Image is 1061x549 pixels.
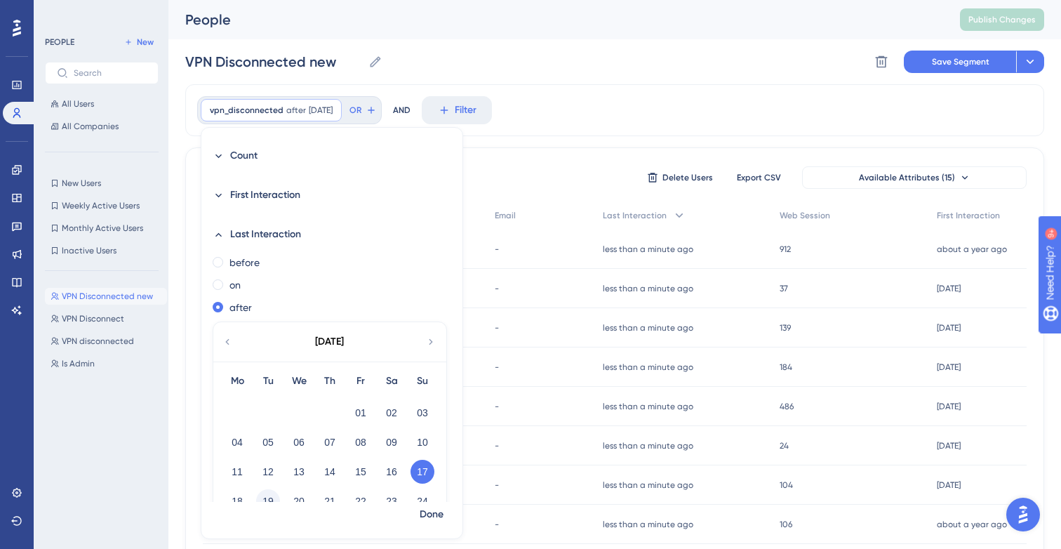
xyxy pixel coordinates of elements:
span: 106 [780,519,792,530]
span: OR [349,105,361,116]
span: Monthly Active Users [62,223,143,234]
button: Export CSV [723,166,794,189]
span: - [495,283,499,294]
button: 09 [380,430,403,454]
button: 04 [225,430,249,454]
span: All Users [62,98,94,110]
time: less than a minute ago [603,284,693,293]
button: Filter [422,96,492,124]
time: less than a minute ago [603,520,693,529]
div: Mo [222,373,253,390]
time: about a year ago [937,520,1007,529]
span: VPN Disconnect [62,313,124,324]
button: 13 [287,460,311,484]
span: Done [420,506,443,523]
button: VPN Disconnected new [45,288,167,305]
time: less than a minute ago [603,480,693,490]
button: Done [412,502,451,527]
div: Th [314,373,345,390]
time: less than a minute ago [603,402,693,411]
button: VPN disconnected [45,333,167,350]
span: - [495,244,499,255]
span: VPN Disconnected new [62,291,153,302]
label: before [229,254,260,271]
span: 912 [780,244,791,255]
span: - [495,322,499,333]
button: Inactive Users [45,242,159,259]
div: PEOPLE [45,37,74,48]
span: - [495,362,499,373]
div: Sa [376,373,407,390]
span: - [495,440,499,451]
span: - [495,479,499,491]
button: 05 [256,430,280,454]
button: 08 [349,430,373,454]
button: 03 [411,401,434,425]
span: Inactive Users [62,245,116,256]
button: All Companies [45,118,159,135]
span: 184 [780,362,792,373]
span: Delete Users [662,172,713,183]
label: on [229,277,241,293]
button: 16 [380,460,403,484]
span: - [495,401,499,412]
input: Segment Name [185,52,363,72]
button: 14 [318,460,342,484]
div: We [283,373,314,390]
span: All Companies [62,121,119,132]
time: less than a minute ago [603,362,693,372]
span: Web Session [780,210,830,221]
button: 20 [287,489,311,513]
button: 07 [318,430,342,454]
span: Filter [455,102,476,119]
span: Last Interaction [603,210,667,221]
button: 06 [287,430,311,454]
span: New Users [62,178,101,189]
span: 24 [780,440,789,451]
time: [DATE] [937,480,961,490]
button: 22 [349,489,373,513]
button: 21 [318,489,342,513]
span: Publish Changes [968,14,1036,25]
span: 486 [780,401,794,412]
button: Last Interaction [213,218,446,251]
time: [DATE] [937,441,961,451]
button: Is Admin [45,355,167,372]
button: 11 [225,460,249,484]
span: Email [495,210,516,221]
button: All Users [45,95,159,112]
button: Weekly Active Users [45,197,159,214]
button: VPN Disconnect [45,310,167,327]
button: Delete Users [645,166,715,189]
span: 37 [780,283,788,294]
span: 139 [780,322,791,333]
button: Save Segment [904,51,1016,73]
button: Available Attributes (15) [802,166,1027,189]
div: [DATE] [315,333,344,350]
div: Su [407,373,438,390]
div: People [185,10,925,29]
span: New [137,37,154,48]
button: Publish Changes [960,8,1044,31]
span: Need Help? [33,4,88,20]
label: after [229,299,252,316]
input: Search [74,68,147,78]
time: less than a minute ago [603,441,693,451]
button: Monthly Active Users [45,220,159,237]
span: VPN disconnected [62,336,134,347]
time: less than a minute ago [603,323,693,333]
button: 01 [349,401,373,425]
div: Fr [345,373,376,390]
span: - [495,519,499,530]
button: Count [213,139,446,173]
time: about a year ago [937,244,1007,254]
span: Export CSV [737,172,781,183]
button: 17 [411,460,434,484]
iframe: UserGuiding AI Assistant Launcher [1002,494,1044,536]
span: Save Segment [932,56,989,67]
time: [DATE] [937,323,961,333]
button: 02 [380,401,403,425]
button: OR [347,99,378,121]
